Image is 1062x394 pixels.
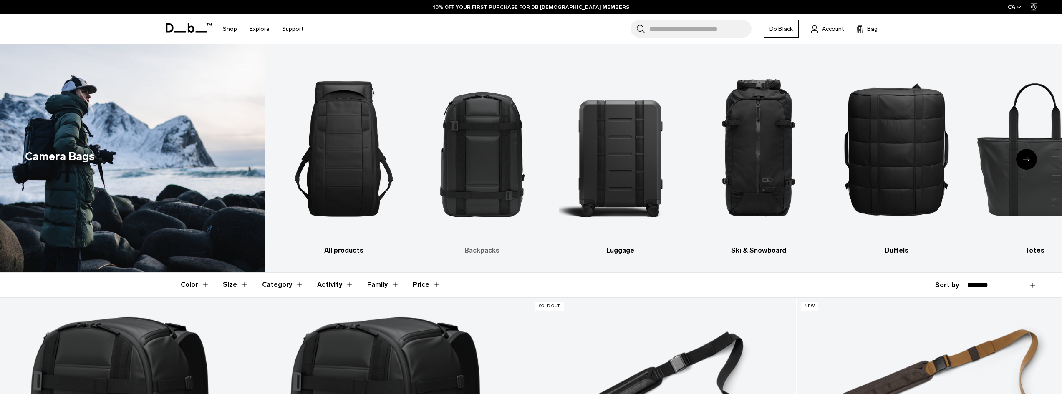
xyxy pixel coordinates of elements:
[181,273,209,297] button: Toggle Filter
[697,56,820,241] img: Db
[25,148,95,165] h1: Camera Bags
[811,24,844,34] a: Account
[420,56,544,241] img: Db
[822,25,844,33] span: Account
[1016,149,1037,170] div: Next slide
[535,302,564,311] p: Sold Out
[413,273,441,297] button: Toggle Price
[217,14,310,44] nav: Main Navigation
[282,56,406,241] img: Db
[367,273,399,297] button: Toggle Filter
[262,273,304,297] button: Toggle Filter
[559,56,682,241] img: Db
[317,273,354,297] button: Toggle Filter
[282,56,406,256] a: Db All products
[433,3,629,11] a: 10% OFF YOUR FIRST PURCHASE FOR DB [DEMOGRAPHIC_DATA] MEMBERS
[835,56,959,256] li: 5 / 10
[282,246,406,256] h3: All products
[697,56,820,256] li: 4 / 10
[764,20,799,38] a: Db Black
[559,246,682,256] h3: Luggage
[420,56,544,256] li: 2 / 10
[420,56,544,256] a: Db Backpacks
[223,14,237,44] a: Shop
[223,273,249,297] button: Toggle Filter
[867,25,878,33] span: Bag
[559,56,682,256] li: 3 / 10
[835,56,959,256] a: Db Duffels
[835,56,959,241] img: Db
[282,14,303,44] a: Support
[559,56,682,256] a: Db Luggage
[856,24,878,34] button: Bag
[697,246,820,256] h3: Ski & Snowboard
[250,14,270,44] a: Explore
[420,246,544,256] h3: Backpacks
[282,56,406,256] li: 1 / 10
[835,246,959,256] h3: Duffels
[697,56,820,256] a: Db Ski & Snowboard
[801,302,819,311] p: New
